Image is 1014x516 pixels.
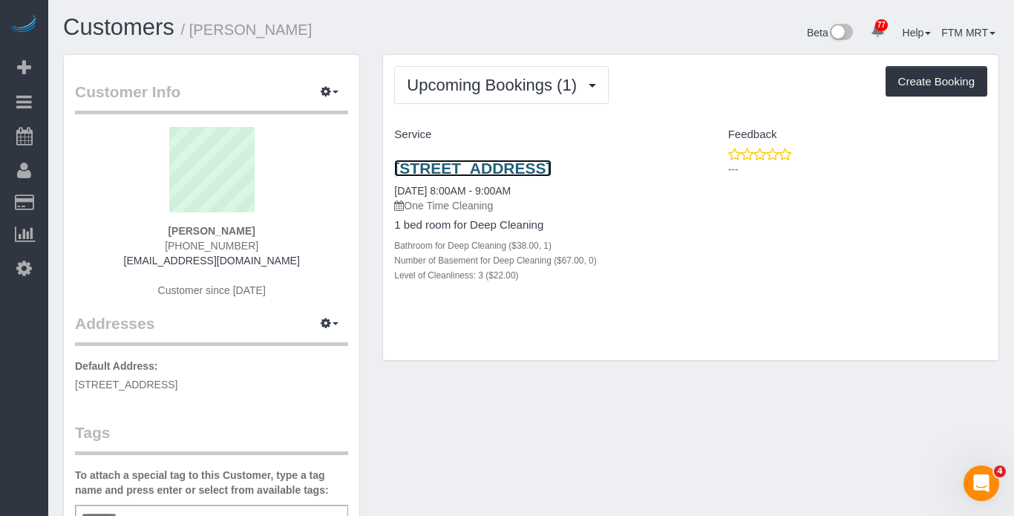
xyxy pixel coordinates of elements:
a: Help [903,27,932,39]
a: [STREET_ADDRESS] [394,160,551,177]
a: Beta [807,27,853,39]
p: One Time Cleaning [394,198,679,213]
small: Bathroom for Deep Cleaning ($38.00, 1) [394,241,552,251]
span: 77 [875,19,888,31]
img: Automaid Logo [9,15,39,36]
img: New interface [828,24,853,43]
legend: Customer Info [75,81,348,114]
a: 77 [863,15,892,48]
a: [EMAIL_ADDRESS][DOMAIN_NAME] [124,255,300,267]
p: --- [728,162,987,177]
button: Create Booking [886,66,987,97]
iframe: Intercom live chat [964,466,999,501]
strong: [PERSON_NAME] [168,225,255,237]
small: / [PERSON_NAME] [181,22,313,38]
span: Upcoming Bookings (1) [407,76,584,94]
span: Customer since [DATE] [158,284,266,296]
small: Number of Basement for Deep Cleaning ($67.00, 0) [394,255,596,266]
button: Upcoming Bookings (1) [394,66,609,104]
a: [DATE] 8:00AM - 9:00AM [394,185,511,197]
span: 4 [994,466,1006,477]
h4: Feedback [702,128,987,141]
a: Customers [63,14,174,40]
h4: 1 bed room for Deep Cleaning [394,219,679,232]
span: [PHONE_NUMBER] [165,240,258,252]
span: [STREET_ADDRESS] [75,379,177,391]
label: To attach a special tag to this Customer, type a tag name and press enter or select from availabl... [75,468,348,497]
small: Level of Cleanliness: 3 ($22.00) [394,270,518,281]
legend: Tags [75,422,348,455]
h4: Service [394,128,679,141]
a: FTM MRT [941,27,995,39]
label: Default Address: [75,359,158,373]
